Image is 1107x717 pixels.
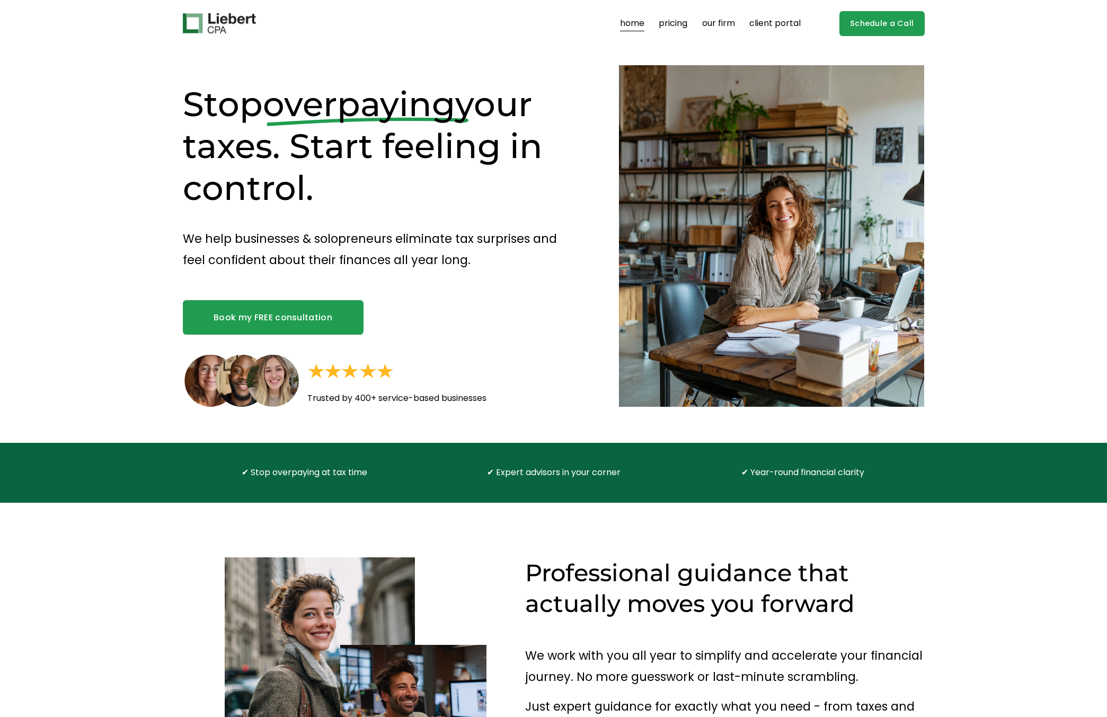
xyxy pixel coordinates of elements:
h2: Professional guidance that actually moves you forward [525,557,924,619]
p: ✔ Expert advisors in your corner [463,465,644,480]
img: Liebert CPA [183,13,256,33]
a: pricing [659,15,687,32]
p: ✔ Year-round financial clarity [712,465,893,480]
p: ✔ Stop overpaying at tax time [214,465,395,480]
a: Book my FREE consultation [183,300,364,334]
a: home [620,15,644,32]
h1: Stop your taxes. Start feeling in control. [183,83,582,209]
a: our firm [702,15,735,32]
p: We work with you all year to simplify and accelerate your financial journey. No more guesswork or... [525,645,924,688]
p: Trusted by 400+ service-based businesses [307,391,551,406]
p: We help businesses & solopreneurs eliminate tax surprises and feel confident about their finances... [183,228,582,271]
a: Schedule a Call [839,11,925,36]
span: overpaying [263,83,455,125]
a: client portal [749,15,801,32]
